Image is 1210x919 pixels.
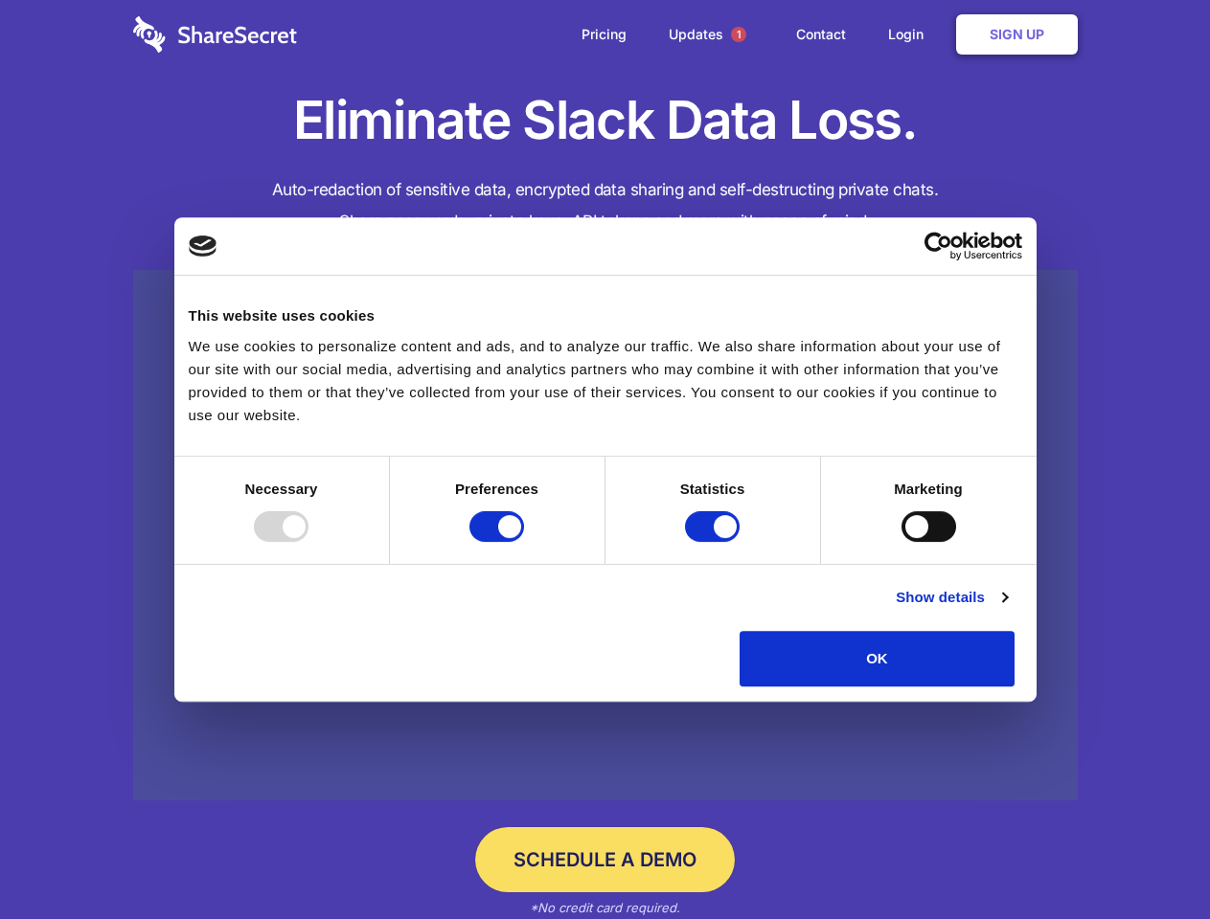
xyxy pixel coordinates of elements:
a: Login [869,5,952,64]
a: Sign Up [956,14,1078,55]
div: This website uses cookies [189,304,1022,327]
strong: Statistics [680,481,745,497]
img: logo-wordmark-white-trans-d4663122ce5f474addd5e946df7df03e33cb6a1c49d2221995e7729f52c070b2.svg [133,16,297,53]
strong: Marketing [894,481,963,497]
strong: Preferences [455,481,538,497]
a: Usercentrics Cookiebot - opens in a new window [855,232,1022,260]
a: Show details [896,586,1007,609]
a: Contact [777,5,865,64]
h4: Auto-redaction of sensitive data, encrypted data sharing and self-destructing private chats. Shar... [133,174,1078,237]
h1: Eliminate Slack Data Loss. [133,86,1078,155]
div: We use cookies to personalize content and ads, and to analyze our traffic. We also share informat... [189,335,1022,427]
a: Schedule a Demo [475,827,735,892]
em: *No credit card required. [530,900,680,915]
a: Pricing [562,5,646,64]
button: OK [740,631,1015,686]
strong: Necessary [245,481,318,497]
span: 1 [731,27,746,42]
img: logo [189,235,217,257]
a: Wistia video thumbnail [133,270,1078,801]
